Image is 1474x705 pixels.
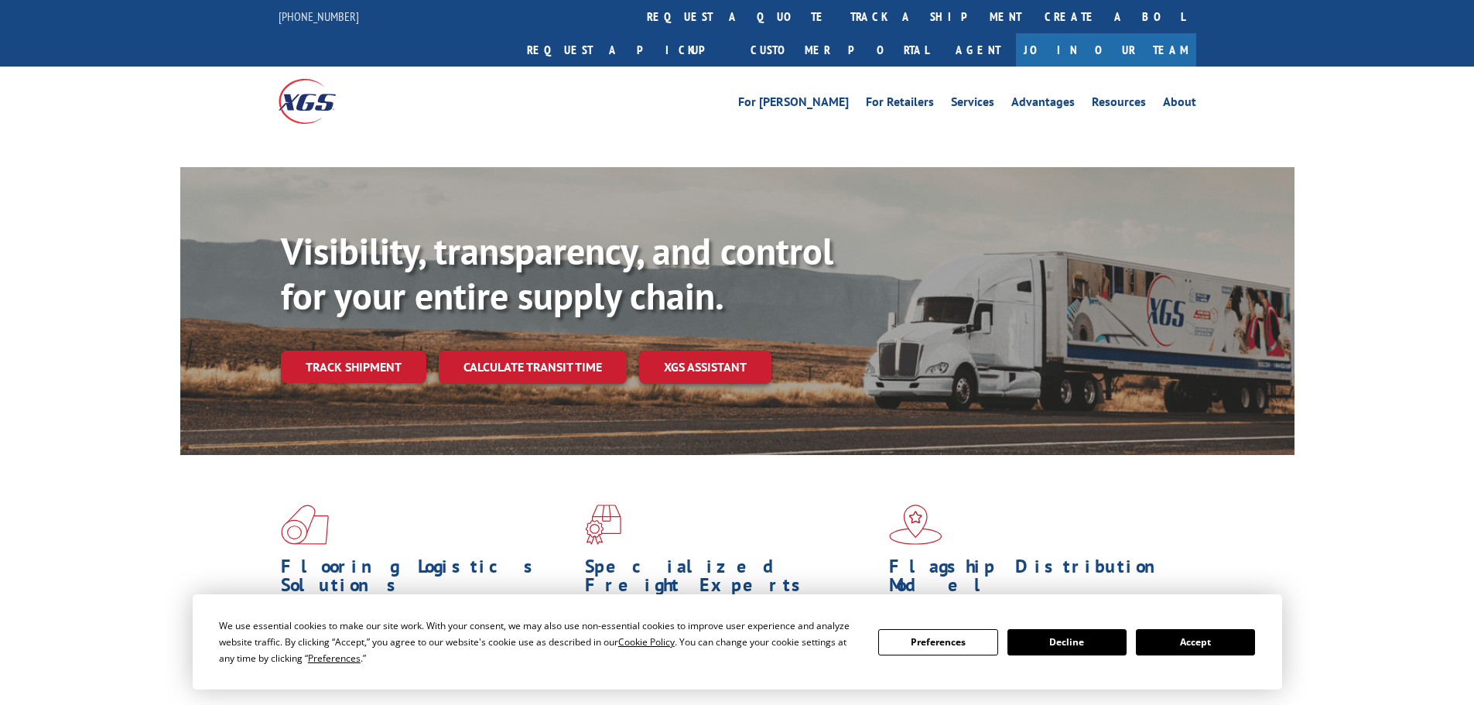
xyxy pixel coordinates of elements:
[281,557,573,602] h1: Flooring Logistics Solutions
[281,505,329,545] img: xgs-icon-total-supply-chain-intelligence-red
[193,594,1282,690] div: Cookie Consent Prompt
[1092,96,1146,113] a: Resources
[219,618,860,666] div: We use essential cookies to make our site work. With your consent, we may also use non-essential ...
[1136,629,1255,655] button: Accept
[1011,96,1075,113] a: Advantages
[738,96,849,113] a: For [PERSON_NAME]
[1016,33,1196,67] a: Join Our Team
[889,505,942,545] img: xgs-icon-flagship-distribution-model-red
[585,505,621,545] img: xgs-icon-focused-on-flooring-red
[585,557,877,602] h1: Specialized Freight Experts
[515,33,739,67] a: Request a pickup
[889,557,1182,602] h1: Flagship Distribution Model
[639,351,771,384] a: XGS ASSISTANT
[279,9,359,24] a: [PHONE_NUMBER]
[1163,96,1196,113] a: About
[308,652,361,665] span: Preferences
[878,629,997,655] button: Preferences
[281,351,426,383] a: Track shipment
[281,227,833,320] b: Visibility, transparency, and control for your entire supply chain.
[439,351,627,384] a: Calculate transit time
[1007,629,1127,655] button: Decline
[866,96,934,113] a: For Retailers
[940,33,1016,67] a: Agent
[618,635,675,649] span: Cookie Policy
[739,33,940,67] a: Customer Portal
[951,96,994,113] a: Services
